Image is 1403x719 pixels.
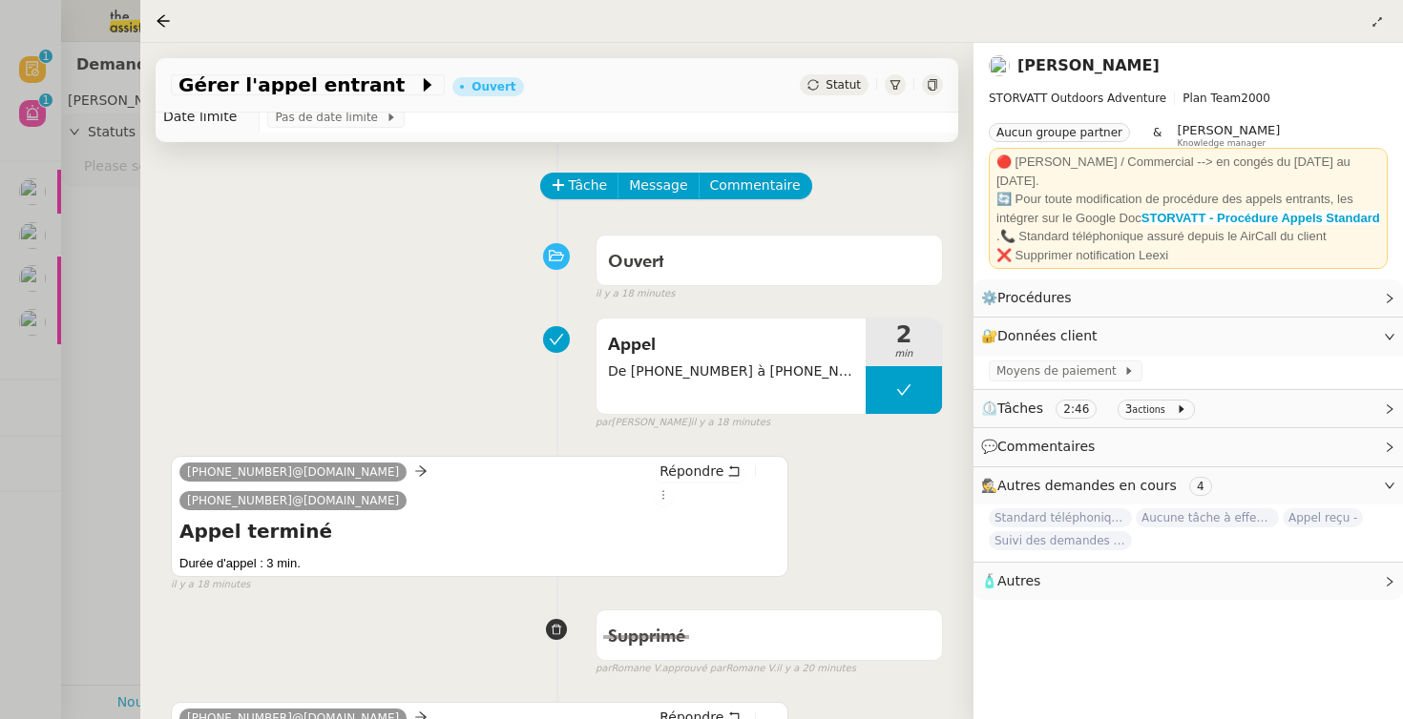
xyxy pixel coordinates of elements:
[981,325,1105,347] span: 🔐
[989,508,1132,527] span: Standard téléphonique - octobre 2025
[996,227,1380,246] div: .📞 Standard téléphonique assuré depuis le AirCall du client
[997,290,1072,305] span: Procédures
[989,92,1166,105] span: STORVATT Outdoors Adventure
[596,415,770,431] small: [PERSON_NAME]
[596,415,612,431] span: par
[699,173,812,199] button: Commentaire
[997,328,1098,343] span: Données client
[996,190,1380,227] div: 🔄 Pour toute modification de procédure des appels entrants, les intégrer sur le Google Doc
[981,573,1040,588] span: 🧴
[826,78,861,92] span: Statut
[471,81,515,92] div: Ouvert
[608,254,664,271] span: Ouvert
[660,462,723,481] span: Répondre
[974,279,1403,317] div: ⚙️Procédures
[996,361,1123,380] span: Moyens de paiement
[981,401,1203,416] span: ⏲️
[997,478,1177,493] span: Autres demandes en cours
[997,401,1043,416] span: Tâches
[1017,56,1160,74] a: [PERSON_NAME]
[1189,477,1212,496] nz-tag: 4
[179,518,780,544] h4: Appel terminé
[974,563,1403,600] div: 🧴Autres
[1132,404,1165,415] small: actions
[974,318,1403,355] div: 🔐Données client
[171,577,251,593] span: il y a 18 minutes
[989,55,1010,76] img: users%2FRcIDm4Xn1TPHYwgLThSv8RQYtaM2%2Favatar%2F95761f7a-40c3-4bb5-878d-fe785e6f95b2
[1136,508,1279,527] span: Aucune tâche à effectuer
[1183,92,1241,105] span: Plan Team
[1241,92,1270,105] span: 2000
[540,173,619,199] button: Tâche
[1056,400,1097,419] nz-tag: 2:46
[981,478,1220,493] span: 🕵️
[569,175,608,196] span: Tâche
[178,75,418,94] span: Gérer l'appel entrant
[974,467,1403,504] div: 🕵️Autres demandes en cours 4
[974,390,1403,427] div: ⏲️Tâches 2:46 3actions
[187,494,399,507] span: [PHONE_NUMBER]@[DOMAIN_NAME]
[974,428,1403,465] div: 💬Commentaires
[596,661,612,677] span: par
[997,439,1095,454] span: Commentaires
[996,246,1380,265] div: ❌ Supprimer notification Leexi
[179,556,301,570] span: Durée d'appel : 3 min.
[618,173,699,199] button: Message
[691,415,771,431] span: il y a 18 minutes
[156,102,260,133] td: Date limite
[608,360,854,382] span: De [PHONE_NUMBER] à [PHONE_NUMBER]
[1177,123,1280,137] span: [PERSON_NAME]
[661,661,725,677] span: approuvé par
[866,323,942,346] span: 2
[989,123,1130,142] nz-tag: Aucun groupe partner
[187,465,399,479] span: [PHONE_NUMBER]@[DOMAIN_NAME]
[653,461,747,482] button: Répondre
[1177,138,1266,149] span: Knowledge manager
[1141,211,1380,225] a: STORVATT - Procédure Appels Standard
[710,175,801,196] span: Commentaire
[776,661,856,677] span: il y a 20 minutes
[997,573,1040,588] span: Autres
[1125,402,1133,416] span: 3
[608,628,685,646] span: Supprimé
[596,661,856,677] small: Romane V. Romane V.
[1177,123,1280,148] app-user-label: Knowledge manager
[275,108,385,127] span: Pas de date limite
[596,286,676,302] span: il y a 18 minutes
[981,439,1103,454] span: 💬
[629,175,687,196] span: Message
[608,331,854,359] span: Appel
[1153,123,1162,148] span: &
[1283,508,1363,527] span: Appel reçu -
[996,153,1380,190] div: 🔴 [PERSON_NAME] / Commercial --> en congés du [DATE] au [DATE].
[989,531,1132,550] span: Suivi des demandes / procédures en cours Storvatt - Client [PERSON_NAME] Jeandet
[981,287,1080,309] span: ⚙️
[866,346,942,362] span: min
